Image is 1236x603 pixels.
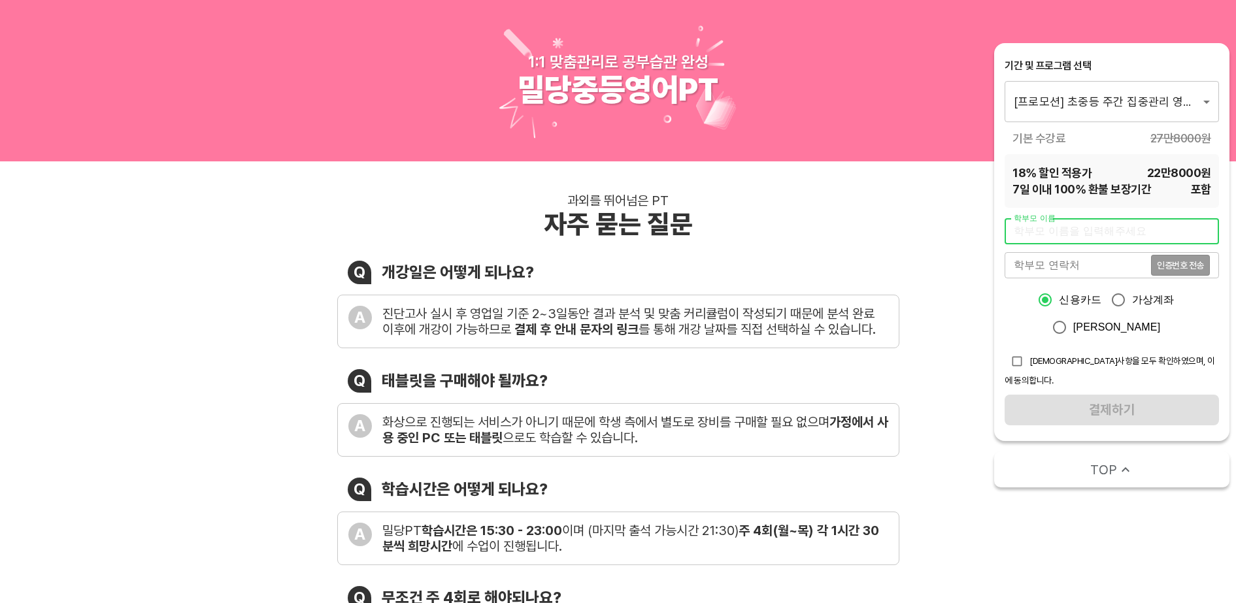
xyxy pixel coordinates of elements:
b: 학습시간은 15:30 - 23:00 [422,523,562,538]
span: 기본 수강료 [1012,130,1065,146]
div: A [348,414,372,438]
div: 1:1 맞춤관리로 공부습관 완성 [528,52,709,71]
span: 22만8000 원 [1147,165,1211,181]
div: 진단고사 실시 후 영업일 기준 2~3일동안 결과 분석 및 맞춤 커리큘럼이 작성되기 때문에 분석 완료 이후에 개강이 가능하므로 를 통해 개강 날짜를 직접 선택하실 수 있습니다. [382,306,888,337]
button: TOP [994,451,1229,487]
input: 학부모 이름을 입력해주세요 [1005,218,1219,244]
div: 태블릿을 구매해야 될까요? [382,371,548,390]
div: 자주 묻는 질문 [544,208,693,240]
span: 신용카드 [1059,292,1101,308]
span: 27만8000 원 [1150,130,1211,146]
div: 개강일은 어떻게 되나요? [382,263,534,282]
div: 과외를 뛰어넘은 PT [567,193,669,208]
div: A [348,523,372,546]
div: 기간 및 프로그램 선택 [1005,59,1219,73]
span: TOP [1090,461,1117,479]
b: 결제 후 안내 문자의 링크 [514,321,639,337]
div: 학습시간은 어떻게 되나요? [382,480,548,498]
b: 주 4회(월~목) 각 1시간 30분씩 희망시간 [382,523,879,554]
span: 포함 [1191,181,1211,197]
span: 18 % 할인 적용가 [1012,165,1092,181]
b: 가정에서 사용 중인 PC 또는 태블릿 [382,414,888,446]
div: [프로모션] 초중등 주간 집중관리 영어 4주(약 1개월) 프로그램 [1005,81,1219,122]
div: A [348,306,372,329]
div: Q [348,261,371,284]
span: 가상계좌 [1132,292,1175,308]
div: Q [348,369,371,393]
span: [DEMOGRAPHIC_DATA]사항을 모두 확인하였으며, 이에 동의합니다. [1005,355,1215,385]
div: Q [348,478,371,501]
div: 밀당중등영어PT [518,71,718,109]
input: 학부모 연락처를 입력해주세요 [1005,252,1151,278]
span: 7 일 이내 100% 환불 보장기간 [1012,181,1151,197]
span: [PERSON_NAME] [1073,319,1161,335]
div: 밀당PT 이며 (마지막 출석 가능시간 21:30) 에 수업이 진행됩니다. [382,523,888,554]
div: 화상으로 진행되는 서비스가 아니기 때문에 학생 측에서 별도로 장비를 구매할 필요 없으며 으로도 학습할 수 있습니다. [382,414,888,446]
